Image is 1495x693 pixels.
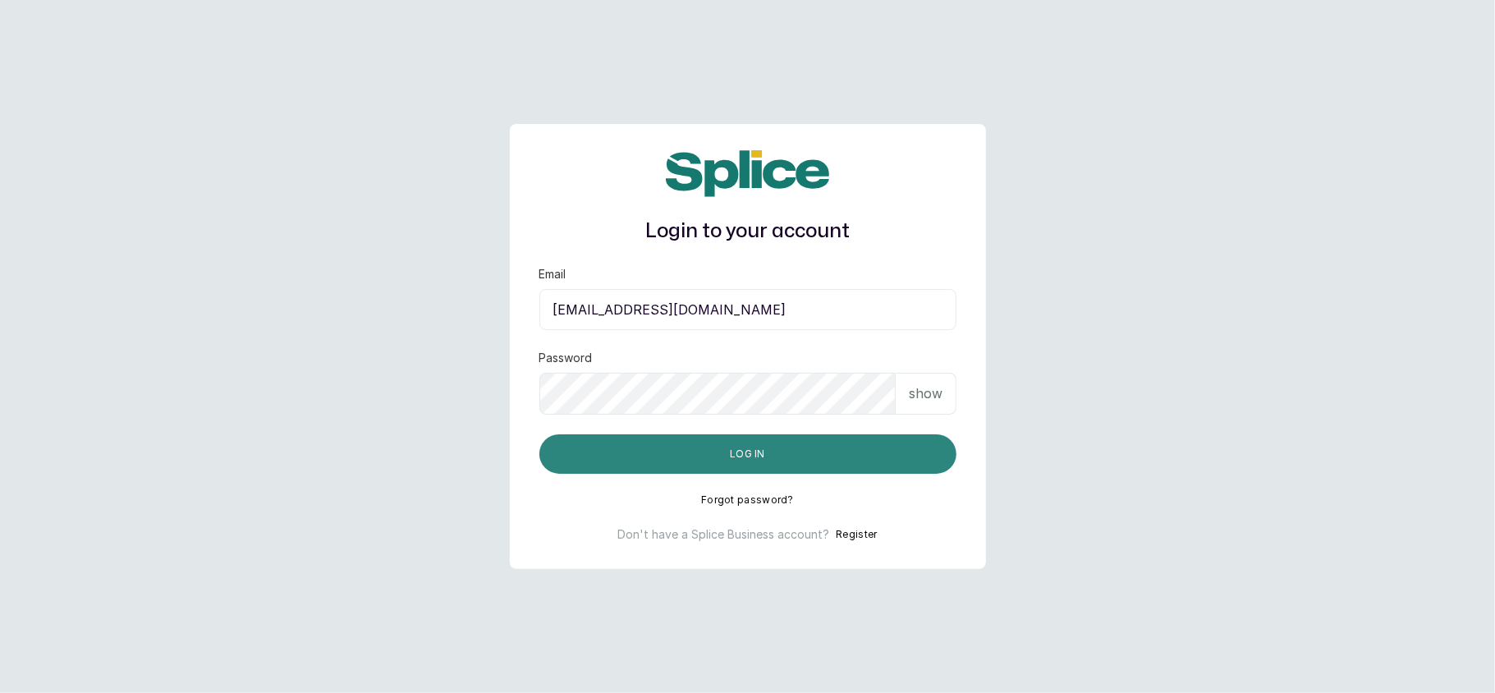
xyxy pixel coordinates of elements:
button: Register [836,526,877,543]
input: email@acme.com [539,289,956,330]
button: Log in [539,434,956,474]
p: Don't have a Splice Business account? [617,526,829,543]
h1: Login to your account [539,217,956,246]
button: Forgot password? [701,493,794,507]
p: show [909,383,942,403]
label: Email [539,266,566,282]
label: Password [539,350,593,366]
